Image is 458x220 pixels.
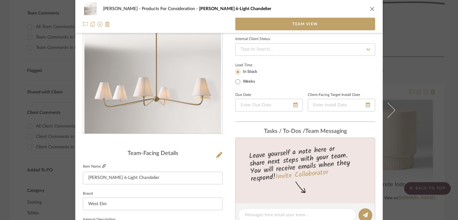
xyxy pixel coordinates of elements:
a: Invite Collaborator [275,167,329,183]
label: In Stock [242,69,257,75]
span: Tasks / To-Dos / [264,128,305,134]
div: team Messaging [235,128,375,135]
input: Enter Item Name [83,172,223,184]
div: Internal Client Status [235,38,270,41]
label: Brand [83,192,93,195]
input: Enter Install Date [308,99,375,111]
input: Type to Search… [235,43,375,56]
input: Enter Due Date [235,99,303,111]
button: close [369,6,375,12]
div: Leave yourself a note here or share next steps with your team. You will receive emails when they ... [235,142,376,184]
span: Team View [292,18,318,30]
span: [PERSON_NAME] [103,7,142,11]
mat-radio-group: Select item type [235,68,268,86]
label: Lead Time [235,62,268,68]
img: 136268c7-b16f-40ab-8f48-753de1f407a7_48x40.jpg [83,3,98,15]
label: Client-Facing Target Install Date [308,93,360,97]
span: Products For Consideration [142,7,199,11]
div: Team-Facing Details [83,150,223,157]
span: [PERSON_NAME] 6-Light Chandelier [199,7,271,11]
img: Remove from project [105,22,110,27]
input: Enter Brand [83,198,223,210]
label: Item Name [83,164,106,169]
label: Due Date [235,93,251,97]
label: Weeks [242,79,255,85]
